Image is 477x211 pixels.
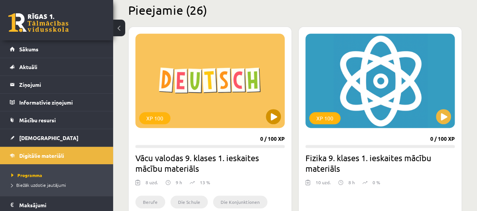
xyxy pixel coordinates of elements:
span: Sākums [19,46,38,52]
a: Informatīvie ziņojumi [10,94,104,111]
a: Digitālie materiāli [10,147,104,164]
legend: Informatīvie ziņojumi [19,94,104,111]
h2: Pieejamie (26) [128,3,462,17]
h2: Fizika 9. klases 1. ieskaites mācību materiāls [305,152,455,174]
a: [DEMOGRAPHIC_DATA] [10,129,104,146]
a: Sākums [10,40,104,58]
p: 13 % [200,179,210,186]
a: Aktuāli [10,58,104,75]
div: 10 uzd. [316,179,331,190]
a: Programma [11,172,106,179]
p: 8 h [348,179,355,186]
span: Mācību resursi [19,117,56,123]
li: Die Schule [170,196,208,208]
h2: Vācu valodas 9. klases 1. ieskaites mācību materiāls [135,152,285,174]
span: Programma [11,172,42,178]
a: Rīgas 1. Tālmācības vidusskola [8,13,69,32]
li: Berufe [135,196,165,208]
span: Aktuāli [19,63,37,70]
div: XP 100 [139,112,170,124]
span: [DEMOGRAPHIC_DATA] [19,134,78,141]
span: Biežāk uzdotie jautājumi [11,182,66,188]
p: 9 h [176,179,182,186]
li: Die Konjunktionen [213,196,267,208]
a: Ziņojumi [10,76,104,93]
div: 8 uzd. [146,179,158,190]
legend: Ziņojumi [19,76,104,93]
a: Biežāk uzdotie jautājumi [11,182,106,188]
div: XP 100 [309,112,340,124]
p: 0 % [373,179,380,186]
a: Mācību resursi [10,111,104,129]
span: Digitālie materiāli [19,152,64,159]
